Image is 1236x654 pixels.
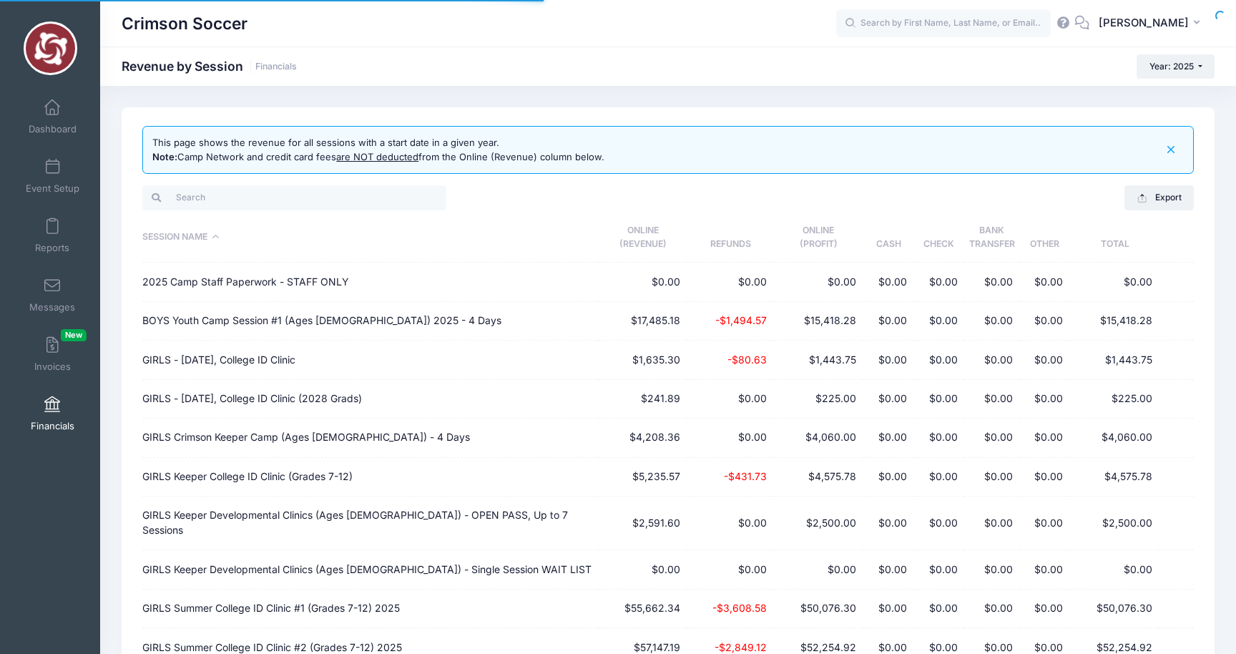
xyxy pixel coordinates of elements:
td: $0.00 [914,380,965,419]
span: Financials [31,420,74,432]
td: $0.00 [1019,302,1070,341]
td: $0.00 [863,419,914,457]
th: Check: activate to sort column ascending [914,213,965,263]
td: $0.00 [1019,380,1070,419]
td: $0.00 [914,497,965,550]
td: -$80.63 [687,341,774,379]
td: $4,060.00 [1070,419,1159,457]
th: Total: activate to sort column ascending [1070,213,1159,263]
td: GIRLS - [DATE], College ID Clinic (2028 Grads) [142,380,599,419]
td: $0.00 [863,302,914,341]
td: $0.00 [687,263,774,301]
td: $0.00 [914,263,965,301]
td: $0.00 [1070,263,1159,301]
td: $0.00 [1019,458,1070,497]
span: Reports [35,242,69,254]
span: New [61,329,87,341]
td: GIRLS Keeper Developmental Clinics (Ages [DEMOGRAPHIC_DATA]) - Single Session WAIT LIST [142,550,599,589]
td: $0.00 [964,302,1019,341]
td: $0.00 [914,458,965,497]
td: $0.00 [687,497,774,550]
td: $225.00 [1070,380,1159,419]
td: $0.00 [863,590,914,628]
td: $4,575.78 [774,458,863,497]
td: $0.00 [964,341,1019,379]
td: $4,208.36 [599,419,687,457]
td: GIRLS - [DATE], College ID Clinic [142,341,599,379]
button: Year: 2025 [1137,54,1215,79]
td: $0.00 [1070,550,1159,589]
td: $0.00 [599,263,687,301]
td: 2025 Camp Staff Paperwork - STAFF ONLY [142,263,599,301]
a: Financials [255,62,297,72]
td: BOYS Youth Camp Session #1 (Ages [DEMOGRAPHIC_DATA]) 2025 - 4 Days [142,302,599,341]
td: -$3,608.58 [687,590,774,628]
td: $0.00 [863,497,914,550]
td: $0.00 [964,419,1019,457]
span: Messages [29,301,75,313]
u: are NOT deducted [336,151,418,162]
td: $0.00 [863,380,914,419]
img: Crimson Soccer [24,21,77,75]
span: Dashboard [29,123,77,135]
td: $2,500.00 [1070,497,1159,550]
th: BankTransfer: activate to sort column ascending [964,213,1019,263]
a: Dashboard [19,92,87,142]
td: $0.00 [774,263,863,301]
span: Invoices [34,361,71,373]
td: $0.00 [914,419,965,457]
td: $15,418.28 [1070,302,1159,341]
td: $0.00 [964,263,1019,301]
td: $0.00 [964,590,1019,628]
button: [PERSON_NAME] [1089,7,1215,40]
td: -$1,494.57 [687,302,774,341]
td: $5,235.57 [599,458,687,497]
input: Search by First Name, Last Name, or Email... [836,9,1051,38]
td: $17,485.18 [599,302,687,341]
td: $4,060.00 [774,419,863,457]
a: Event Setup [19,151,87,201]
td: GIRLS Crimson Keeper Camp (Ages [DEMOGRAPHIC_DATA]) - 4 Days [142,419,599,457]
td: $0.00 [687,380,774,419]
th: Session Name: activate to sort column descending [142,213,599,263]
td: $0.00 [599,550,687,589]
td: $0.00 [964,550,1019,589]
td: $1,443.75 [1070,341,1159,379]
td: $0.00 [964,497,1019,550]
th: Cash: activate to sort column ascending [863,213,914,263]
input: Search [142,185,446,210]
td: $0.00 [1019,419,1070,457]
a: InvoicesNew [19,329,87,379]
td: $0.00 [687,419,774,457]
td: $241.89 [599,380,687,419]
a: Reports [19,210,87,260]
div: This page shows the revenue for all sessions with a start date in a given year. Camp Network and ... [152,136,604,164]
h1: Crimson Soccer [122,7,247,40]
td: $0.00 [1019,550,1070,589]
td: $0.00 [863,550,914,589]
th: Online(Profit): activate to sort column ascending [774,213,863,263]
td: $55,662.34 [599,590,687,628]
th: Other: activate to sort column ascending [1019,213,1070,263]
td: $0.00 [914,550,965,589]
td: GIRLS Keeper Developmental Clinics (Ages [DEMOGRAPHIC_DATA]) - OPEN PASS, Up to 7 Sessions [142,497,599,550]
td: $0.00 [863,341,914,379]
td: $0.00 [863,263,914,301]
td: $2,500.00 [774,497,863,550]
td: $0.00 [774,550,863,589]
td: $2,591.60 [599,497,687,550]
td: $4,575.78 [1070,458,1159,497]
a: Financials [19,389,87,439]
td: $0.00 [1019,590,1070,628]
td: $0.00 [1019,341,1070,379]
td: GIRLS Keeper College ID Clinic (Grades 7-12) [142,458,599,497]
td: $0.00 [964,458,1019,497]
th: Refunds: activate to sort column ascending [687,213,774,263]
button: Export [1124,185,1194,210]
b: Note: [152,151,177,162]
td: $0.00 [863,458,914,497]
span: [PERSON_NAME] [1099,15,1189,31]
th: Online(Revenue): activate to sort column ascending [599,213,687,263]
td: $0.00 [914,302,965,341]
h1: Revenue by Session [122,59,297,74]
